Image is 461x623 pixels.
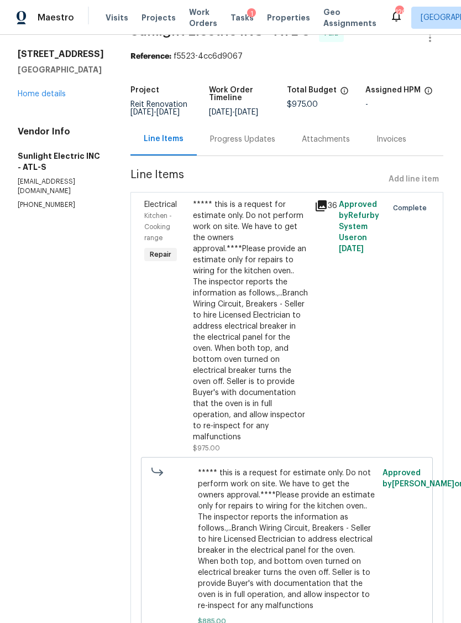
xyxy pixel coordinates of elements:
[193,445,220,451] span: $975.00
[365,86,421,94] h5: Assigned HPM
[18,200,104,210] p: [PHONE_NUMBER]
[395,7,403,18] div: 120
[393,203,431,214] span: Complete
[18,90,66,98] a: Home details
[144,133,184,144] div: Line Items
[106,12,128,23] span: Visits
[287,101,318,108] span: $975.00
[193,199,308,443] div: ***** this is a request for estimate only. Do not perform work on site. We have to get the owners...
[339,201,379,253] span: Approved by Refurby System User on
[209,86,287,102] h5: Work Order Timeline
[323,7,376,29] span: Geo Assignments
[18,177,104,196] p: [EMAIL_ADDRESS][DOMAIN_NAME]
[247,8,256,19] div: 1
[198,468,376,611] span: ***** this is a request for estimate only. Do not perform work on site. We have to get the owners...
[424,86,433,101] span: The hpm assigned to this work order.
[130,24,310,38] span: Sunlight Electric INC - ATL-S
[18,150,104,173] h5: Sunlight Electric INC - ATL-S
[130,86,159,94] h5: Project
[156,108,180,116] span: [DATE]
[18,64,104,75] h5: [GEOGRAPHIC_DATA]
[18,49,104,60] h2: [STREET_ADDRESS]
[340,86,349,101] span: The total cost of line items that have been proposed by Opendoor. This sum includes line items th...
[302,134,350,145] div: Attachments
[130,53,171,60] b: Reference:
[209,108,258,116] span: -
[144,201,177,209] span: Electrical
[142,12,176,23] span: Projects
[209,108,232,116] span: [DATE]
[18,126,104,137] h4: Vendor Info
[339,245,364,253] span: [DATE]
[130,169,384,190] span: Line Items
[267,12,310,23] span: Properties
[38,12,74,23] span: Maestro
[130,51,443,62] div: f5523-4cc6d9067
[287,86,337,94] h5: Total Budget
[144,212,172,241] span: Kitchen - Cooking range
[210,134,275,145] div: Progress Updates
[189,7,217,29] span: Work Orders
[235,108,258,116] span: [DATE]
[145,249,176,260] span: Repair
[230,14,254,22] span: Tasks
[130,101,187,116] span: Reit Renovation
[315,199,332,212] div: 36
[376,134,406,145] div: Invoices
[365,101,444,108] div: -
[130,108,154,116] span: [DATE]
[130,108,180,116] span: -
